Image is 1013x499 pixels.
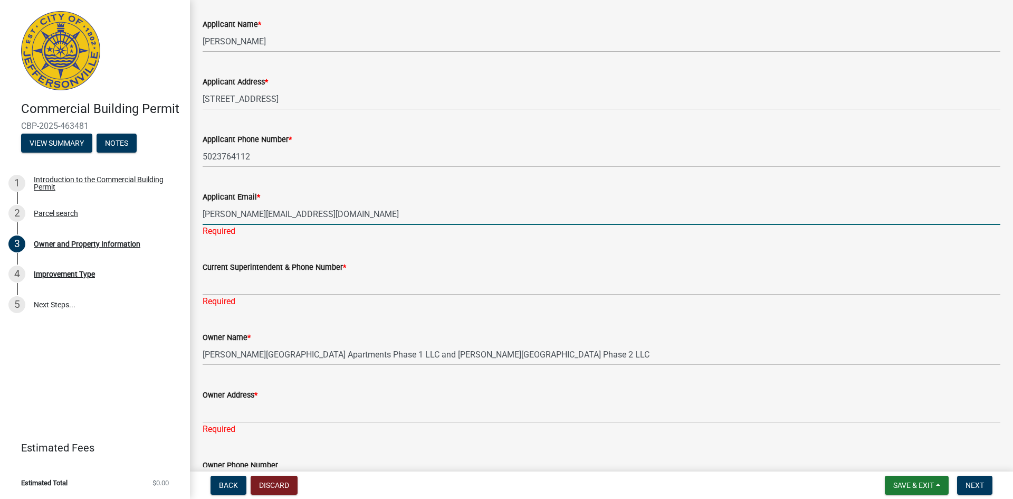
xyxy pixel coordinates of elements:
button: View Summary [21,134,92,153]
button: Discard [251,476,298,495]
wm-modal-confirm: Notes [97,139,137,148]
label: Applicant Email [203,194,260,201]
div: 4 [8,266,25,283]
span: CBP-2025-463481 [21,121,169,131]
div: Introduction to the Commercial Building Permit [34,176,173,191]
wm-modal-confirm: Summary [21,139,92,148]
div: Parcel search [34,210,78,217]
div: 1 [8,175,25,192]
button: Notes [97,134,137,153]
h4: Commercial Building Permit [21,101,181,117]
label: Applicant Address [203,79,268,86]
a: Estimated Fees [8,437,173,458]
button: Back [211,476,246,495]
img: City of Jeffersonville, Indiana [21,11,100,90]
span: Save & Exit [893,481,934,489]
label: Owner Phone Number [203,462,278,469]
span: $0.00 [152,479,169,486]
label: Applicant Phone Number [203,136,292,144]
label: Owner Address [203,392,257,399]
button: Next [957,476,992,495]
div: 5 [8,296,25,313]
div: Improvement Type [34,270,95,278]
span: Back [219,481,238,489]
label: Current Superintendent & Phone Number [203,264,346,271]
label: Applicant Name [203,21,261,29]
div: Owner and Property Information [34,240,140,248]
div: Required [203,295,1000,308]
div: Required [203,423,1000,436]
span: Next [966,481,984,489]
div: 2 [8,205,25,222]
div: 3 [8,236,25,252]
button: Save & Exit [885,476,949,495]
span: Estimated Total [21,479,68,486]
div: Required [203,225,1000,238]
label: Owner Name [203,334,251,342]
